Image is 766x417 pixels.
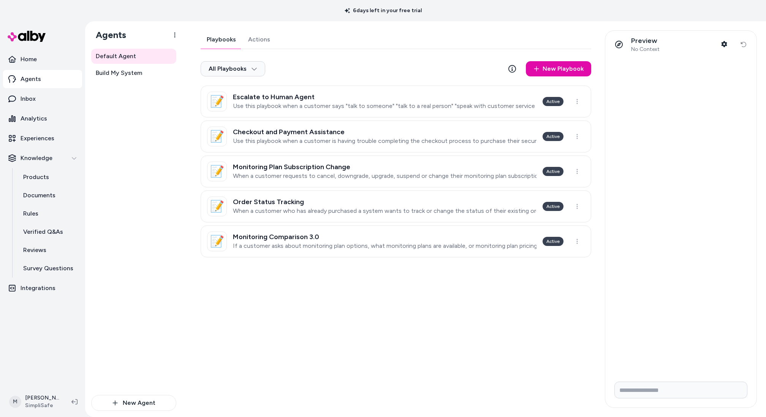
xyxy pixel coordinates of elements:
a: Integrations [3,279,82,297]
button: Knowledge [3,149,82,167]
button: M[PERSON_NAME]SimpliSafe [5,390,65,414]
p: Use this playbook when a customer says "talk to someone" "talk to a real person" "speak with cust... [233,102,537,110]
span: Default Agent [96,52,136,61]
p: Use this playbook when a customer is having trouble completing the checkout process to purchase t... [233,137,537,145]
span: M [9,396,21,408]
a: Inbox [3,90,82,108]
p: Analytics [21,114,47,123]
button: Playbooks [201,30,242,49]
p: Preview [631,36,660,45]
a: Analytics [3,109,82,128]
h3: Monitoring Comparison 3.0 [233,233,537,241]
h1: Agents [90,29,126,41]
p: Rules [23,209,38,218]
div: Active [543,132,563,141]
div: 📝 [207,162,227,181]
button: All Playbooks [201,61,265,76]
div: 📝 [207,231,227,251]
p: Survey Questions [23,264,73,273]
a: Documents [16,186,82,205]
button: New Agent [91,395,176,411]
h3: Monitoring Plan Subscription Change [233,163,537,171]
h3: Checkout and Payment Assistance [233,128,537,136]
a: Experiences [3,129,82,147]
span: All Playbooks [209,65,257,73]
p: Products [23,173,49,182]
div: Active [543,237,563,246]
a: Home [3,50,82,68]
div: Active [543,202,563,211]
a: 📝Escalate to Human AgentUse this playbook when a customer says "talk to someone" "talk to a real ... [201,86,591,117]
a: 📝Checkout and Payment AssistanceUse this playbook when a customer is having trouble completing th... [201,121,591,152]
input: Write your prompt here [614,382,747,398]
a: Reviews [16,241,82,259]
div: 📝 [207,197,227,216]
a: Build My System [91,65,176,81]
p: 6 days left in your free trial [340,7,426,14]
div: Active [543,97,563,106]
a: Verified Q&As [16,223,82,241]
h3: Escalate to Human Agent [233,93,537,101]
img: alby Logo [8,31,46,42]
a: Rules [16,205,82,223]
div: Active [543,167,563,176]
a: 📝Monitoring Comparison 3.0If a customer asks about monitoring plan options, what monitoring plans... [201,225,591,257]
span: Build My System [96,68,142,78]
p: Inbox [21,94,36,103]
a: Survey Questions [16,259,82,277]
p: When a customer requests to cancel, downgrade, upgrade, suspend or change their monitoring plan s... [233,172,537,180]
p: Reviews [23,246,46,255]
a: New Playbook [526,61,591,76]
p: Home [21,55,37,64]
p: Integrations [21,284,55,293]
span: No Context [631,46,660,53]
p: If a customer asks about monitoring plan options, what monitoring plans are available, or monitor... [233,242,537,250]
h3: Order Status Tracking [233,198,537,206]
a: Agents [3,70,82,88]
button: Actions [242,30,276,49]
p: Agents [21,75,41,84]
div: 📝 [207,127,227,146]
div: 📝 [207,92,227,111]
a: 📝Order Status TrackingWhen a customer who has already purchased a system wants to track or change... [201,190,591,222]
a: Default Agent [91,49,176,64]
p: [PERSON_NAME] [25,394,59,402]
a: 📝Monitoring Plan Subscription ChangeWhen a customer requests to cancel, downgrade, upgrade, suspe... [201,155,591,187]
p: Knowledge [21,154,52,163]
a: Products [16,168,82,186]
p: Documents [23,191,55,200]
p: Verified Q&As [23,227,63,236]
p: Experiences [21,134,54,143]
p: When a customer who has already purchased a system wants to track or change the status of their e... [233,207,537,215]
span: SimpliSafe [25,402,59,409]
